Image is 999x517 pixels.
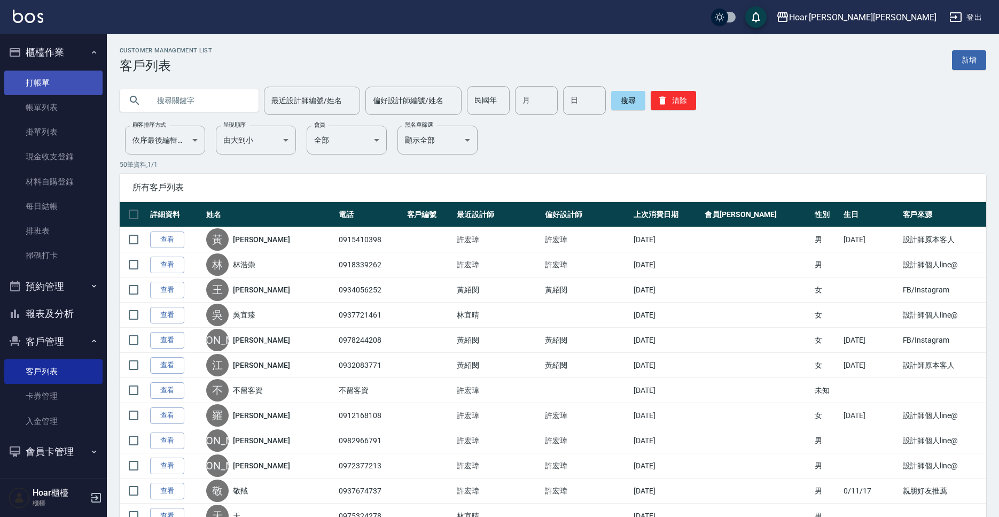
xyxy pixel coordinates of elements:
button: 櫃檯作業 [4,38,103,66]
a: 查看 [150,332,184,349]
td: 0972377213 [336,453,404,479]
div: 不 [206,379,229,402]
a: 新增 [952,50,986,70]
td: 許宏瑋 [454,403,542,428]
td: [DATE] [841,328,900,353]
div: Hoar [PERSON_NAME][PERSON_NAME] [789,11,936,24]
td: 0978244208 [336,328,404,353]
td: 許宏瑋 [542,479,630,504]
a: 每日結帳 [4,194,103,219]
div: [PERSON_NAME] [206,454,229,477]
th: 詳細資料 [147,202,204,227]
td: 女 [812,403,841,428]
div: 林 [206,253,229,276]
a: [PERSON_NAME] [233,335,290,345]
td: [DATE] [631,277,702,303]
td: 0915410398 [336,227,404,252]
a: 掛單列表 [4,120,103,144]
label: 顧客排序方式 [132,121,166,129]
td: 0/11/17 [841,479,900,504]
span: 所有客戶列表 [132,182,973,193]
a: 排班表 [4,219,103,243]
a: [PERSON_NAME] [233,284,290,295]
td: [DATE] [841,353,900,378]
a: 查看 [150,232,184,248]
th: 會員[PERSON_NAME] [702,202,812,227]
div: 由大到小 [216,126,296,155]
a: 帳單列表 [4,95,103,120]
td: 0934056252 [336,277,404,303]
a: [PERSON_NAME] [233,234,290,245]
td: 許宏瑋 [454,252,542,277]
td: 設計師個人line@ [900,428,986,453]
button: 報表及分析 [4,300,103,328]
td: 男 [812,428,841,453]
a: 材料自購登錄 [4,169,103,194]
button: 預約管理 [4,273,103,300]
div: 江 [206,354,229,376]
td: 設計師個人line@ [900,453,986,479]
td: 許宏瑋 [454,453,542,479]
div: 全部 [307,126,387,155]
a: 查看 [150,357,184,374]
a: 吳宜臻 [233,310,255,320]
td: 男 [812,479,841,504]
button: 會員卡管理 [4,438,103,466]
td: 許宏瑋 [542,428,630,453]
td: 0918339262 [336,252,404,277]
a: [PERSON_NAME] [233,410,290,421]
td: [DATE] [841,227,900,252]
a: 查看 [150,483,184,499]
label: 呈現順序 [223,121,246,129]
td: 0912168108 [336,403,404,428]
a: 查看 [150,307,184,323]
td: [DATE] [631,479,702,504]
td: 許宏瑋 [542,227,630,252]
img: Person [9,487,30,508]
button: 登出 [945,7,986,27]
td: 不留客資 [336,378,404,403]
a: 打帳單 [4,71,103,95]
th: 上次消費日期 [631,202,702,227]
button: 清除 [651,91,696,110]
button: Hoar [PERSON_NAME][PERSON_NAME] [772,6,941,28]
a: 查看 [150,257,184,273]
td: 許宏瑋 [542,252,630,277]
div: 依序最後編輯時間 [125,126,205,155]
th: 性別 [812,202,841,227]
td: 黃紹閔 [542,277,630,303]
td: 男 [812,252,841,277]
button: 搜尋 [611,91,645,110]
a: [PERSON_NAME] [233,460,290,471]
input: 搜尋關鍵字 [150,86,250,115]
td: [DATE] [841,403,900,428]
td: 林宜晴 [454,303,542,328]
td: [DATE] [631,303,702,328]
a: 現金收支登錄 [4,144,103,169]
a: 卡券管理 [4,384,103,408]
button: 客戶管理 [4,328,103,356]
td: 許宏瑋 [454,428,542,453]
td: 0932083771 [336,353,404,378]
td: [DATE] [631,378,702,403]
p: 50 筆資料, 1 / 1 [120,160,986,169]
td: [DATE] [631,252,702,277]
th: 最近設計師 [454,202,542,227]
a: 查看 [150,433,184,449]
td: 設計師個人line@ [900,303,986,328]
h2: Customer Management List [120,47,212,54]
td: 女 [812,277,841,303]
a: 客戶列表 [4,359,103,384]
td: FB/Instagram [900,277,986,303]
td: [DATE] [631,227,702,252]
div: 黃 [206,228,229,251]
a: [PERSON_NAME] [233,360,290,371]
td: 許宏瑋 [454,479,542,504]
td: 設計師原本客人 [900,227,986,252]
a: 林浩崇 [233,259,255,270]
a: 查看 [150,458,184,474]
th: 客戶來源 [900,202,986,227]
img: Logo [13,10,43,23]
div: 王 [206,279,229,301]
td: 女 [812,328,841,353]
